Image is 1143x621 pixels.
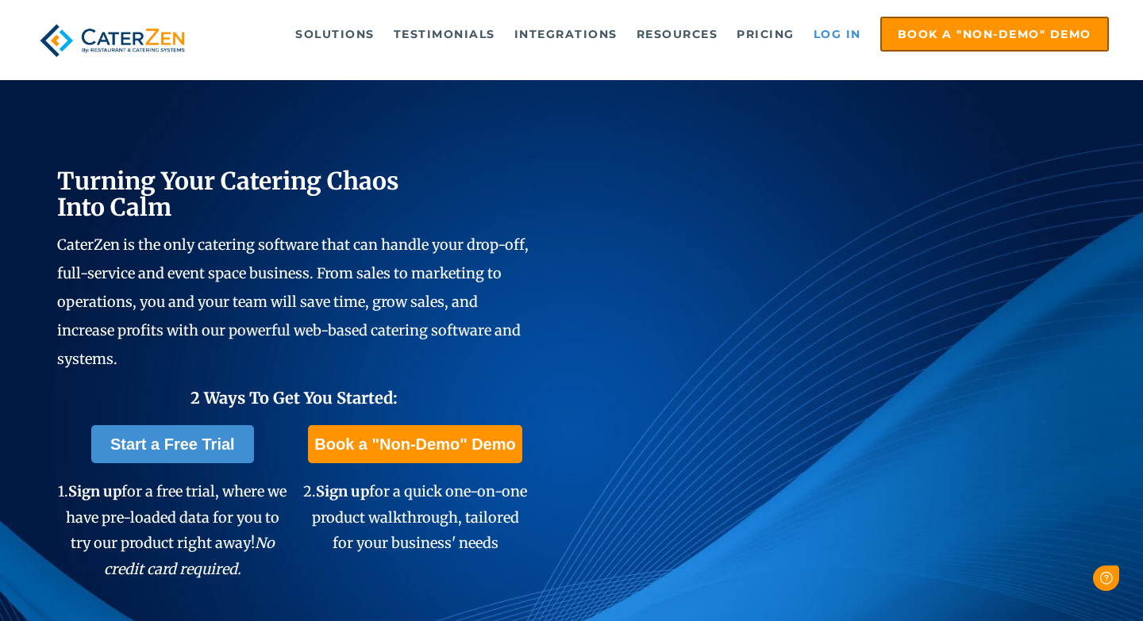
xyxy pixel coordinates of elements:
[880,17,1109,52] a: Book a "Non-Demo" Demo
[303,482,527,552] span: 2. for a quick one-on-one product walkthrough, tailored for your business' needs
[91,425,254,463] a: Start a Free Trial
[57,236,529,368] span: CaterZen is the only catering software that can handle your drop-off, full-service and event spac...
[806,18,869,50] a: Log in
[104,534,275,577] em: No credit card required.
[308,425,521,463] a: Book a "Non-Demo" Demo
[316,482,369,500] span: Sign up
[58,482,287,577] span: 1. for a free trial, where we have pre-loaded data for you to try our product right away!
[629,18,726,50] a: Resources
[287,18,383,50] a: Solutions
[68,482,121,500] span: Sign up
[190,388,398,408] span: 2 Ways To Get You Started:
[506,18,625,50] a: Integrations
[218,17,1109,52] div: Navigation Menu
[386,18,503,50] a: Testimonials
[1002,559,1126,604] iframe: Help widget launcher
[57,166,399,222] span: Turning Your Catering Chaos Into Calm
[34,17,190,64] img: caterzen
[729,18,802,50] a: Pricing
